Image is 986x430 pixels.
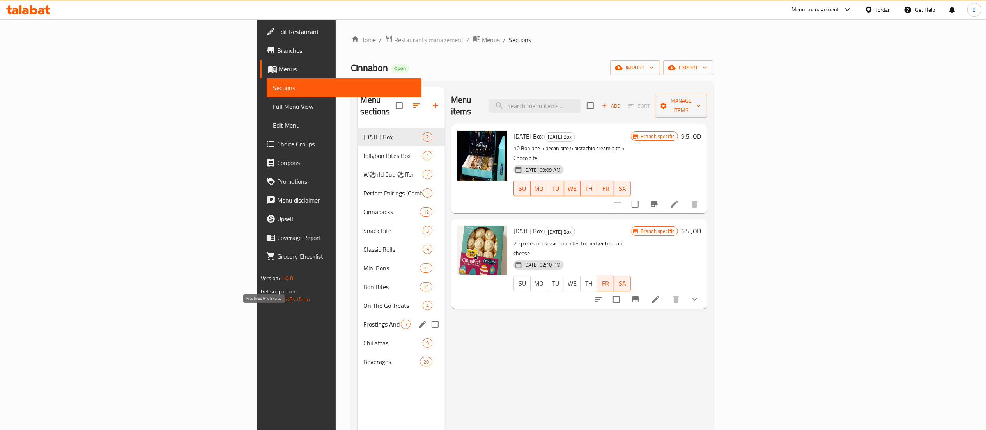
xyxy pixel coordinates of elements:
[358,315,445,334] div: Frostings And Extras4edit
[417,318,428,330] button: edit
[513,144,631,163] p: 10 Bon bite 5 pecan bite 5 pistachio cream bite 5 Choco bite
[277,252,415,261] span: Grocery Checklist
[520,261,564,268] span: [DATE] 02:10 PM
[385,35,464,45] a: Restaurants management
[661,96,701,115] span: Manage items
[534,183,544,194] span: MO
[267,116,421,135] a: Edit Menu
[547,181,564,196] button: TU
[584,183,594,194] span: TH
[655,94,707,118] button: Manage items
[423,226,432,235] div: items
[663,60,713,75] button: export
[513,276,531,291] button: SU
[544,132,575,142] div: Ramadan Box
[277,158,415,167] span: Coupons
[670,199,679,209] a: Edit menu item
[608,291,625,307] span: Select to update
[364,207,420,217] span: Cinnapacks
[597,276,614,291] button: FR
[401,320,411,329] div: items
[420,207,432,217] div: items
[580,276,597,291] button: TH
[423,227,432,235] span: 3
[610,60,660,75] button: import
[423,339,432,347] span: 9
[598,100,623,112] button: Add
[364,132,423,142] span: [DATE] Box
[364,151,423,160] span: Jollybon Bites Box
[420,263,432,273] div: items
[517,183,528,194] span: SU
[420,357,432,366] div: items
[534,278,544,289] span: MO
[423,133,432,141] span: 2
[395,35,464,44] span: Restaurants management
[407,96,426,115] span: Sort sections
[423,302,432,309] span: 4
[551,183,561,194] span: TU
[364,132,423,142] div: Ramadan Box
[364,301,423,310] span: On The Go Treats
[364,245,423,254] span: Classic Rolls
[626,290,645,309] button: Branch-specific-item
[260,247,421,266] a: Grocery Checklist
[277,214,415,224] span: Upsell
[261,294,310,304] a: Support.OpsPlatform
[358,277,445,296] div: Bon Bites11
[617,278,628,289] span: SA
[520,166,564,174] span: [DATE] 09:09 AM
[277,233,415,242] span: Coverage Report
[681,226,701,236] h6: 6.5 JOD
[358,352,445,371] div: Beverages20
[423,171,432,178] span: 2
[567,183,578,194] span: WE
[645,195,664,213] button: Branch-specific-item
[600,278,611,289] span: FR
[530,276,547,291] button: MO
[260,153,421,172] a: Coupons
[420,208,432,216] span: 12
[669,63,707,73] span: export
[267,97,421,116] a: Full Menu View
[420,358,432,366] span: 20
[261,273,280,283] span: Version:
[589,290,608,309] button: sort-choices
[260,210,421,228] a: Upsell
[273,121,415,130] span: Edit Menu
[364,338,423,348] div: Chillattas
[581,181,597,196] button: TH
[273,83,415,92] span: Sections
[582,98,598,114] span: Select section
[513,239,631,258] p: 20 pieces of classic bon bites topped with cream cheese
[364,263,420,273] div: Mini Bons
[358,124,445,374] nav: Menu sections
[358,165,445,184] div: W⚽rld Cup ⚽ffer2
[364,226,423,235] span: Snack Bite
[260,41,421,60] a: Branches
[391,98,407,114] span: Select all sections
[667,290,685,309] button: delete
[473,35,500,45] a: Menus
[358,128,445,146] div: [DATE] Box2
[277,46,415,55] span: Branches
[876,5,891,14] div: Jordan
[600,101,621,110] span: Add
[260,135,421,153] a: Choice Groups
[584,278,594,289] span: TH
[358,184,445,203] div: Perfect Pairings (Combo)4
[551,278,561,289] span: TU
[273,102,415,111] span: Full Menu View
[467,35,470,44] li: /
[351,35,714,45] nav: breadcrumb
[564,181,581,196] button: WE
[277,177,415,186] span: Promotions
[277,27,415,36] span: Edit Restaurant
[364,282,420,291] div: Bon Bites
[423,301,432,310] div: items
[358,146,445,165] div: Jollybon Bites Box1
[544,227,575,236] div: Ramadan Box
